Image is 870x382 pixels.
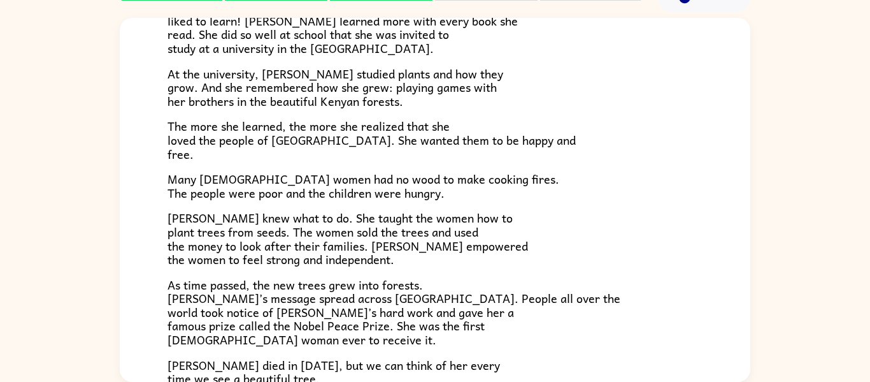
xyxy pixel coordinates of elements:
span: [PERSON_NAME] knew what to do. She taught the women how to plant trees from seeds. The women sold... [168,209,528,268]
span: As time passed, the new trees grew into forests. [PERSON_NAME]’s message spread across [GEOGRAPHI... [168,275,620,349]
span: At the university, [PERSON_NAME] studied plants and how they grow. And she remembered how she gre... [168,64,503,110]
span: Many [DEMOGRAPHIC_DATA] women had no wood to make cooking fires. The people were poor and the chi... [168,170,559,202]
span: The more she learned, the more she realized that she loved the people of [GEOGRAPHIC_DATA]. She w... [168,117,576,163]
